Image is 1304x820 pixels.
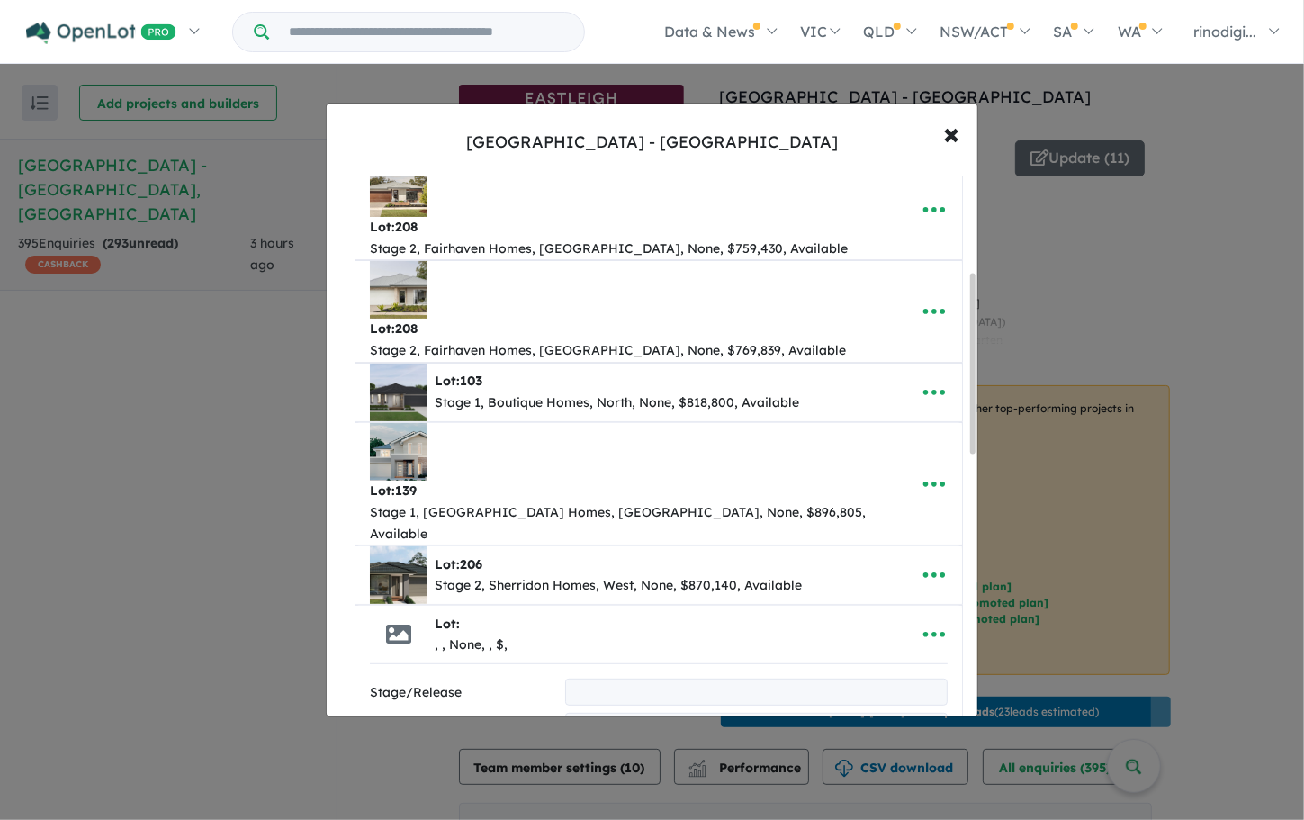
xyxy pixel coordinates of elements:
div: Stage 2, Sherridon Homes, West, None, $870,140, Available [435,575,802,597]
label: Lot number [370,716,558,738]
span: 206 [460,556,482,572]
span: 103 [460,373,482,389]
b: Lot: [435,373,482,389]
div: Stage 1, Boutique Homes, North, None, $818,800, Available [435,392,799,414]
span: 208 [395,219,418,235]
div: , , None, , $, [435,635,508,656]
b: Lot: [435,556,482,572]
b: Lot: [370,482,417,499]
img: Eastleigh%20-%20Cranbourne%20East%20-%20Lot%20206___1754232819.jpg [370,546,427,604]
div: Stage 1, [GEOGRAPHIC_DATA] Homes, [GEOGRAPHIC_DATA], None, $896,805, Available [370,502,892,545]
label: Stage/Release [370,682,558,704]
b: Lot: [435,616,460,632]
img: Eastleigh%20-%20Cranbourne%20East%20-%20Lot%20103___1754232670.jpg [370,364,427,421]
span: rinodigi... [1193,23,1256,41]
img: Openlot PRO Logo White [26,22,176,44]
img: Eastleigh%20-%20Cranbourne%20East%20-%20Lot%20208___1754231335.jpg [370,159,427,217]
b: Lot: [370,219,418,235]
b: Lot: [370,320,418,337]
span: 139 [395,482,417,499]
input: Try estate name, suburb, builder or developer [273,13,580,51]
div: [GEOGRAPHIC_DATA] - [GEOGRAPHIC_DATA] [466,131,838,154]
span: × [943,113,959,152]
img: Eastleigh%20-%20Cranbourne%20East%20-%20Lot%20208___1754231507.jpg [370,261,427,319]
div: Stage 2, Fairhaven Homes, [GEOGRAPHIC_DATA], None, $769,839, Available [370,340,846,362]
div: Stage 2, Fairhaven Homes, [GEOGRAPHIC_DATA], None, $759,430, Available [370,239,848,260]
img: Eastleigh%20-%20Cranbourne%20East%20-%20Lot%20139___1754231771.png [370,423,427,481]
span: 208 [395,320,418,337]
